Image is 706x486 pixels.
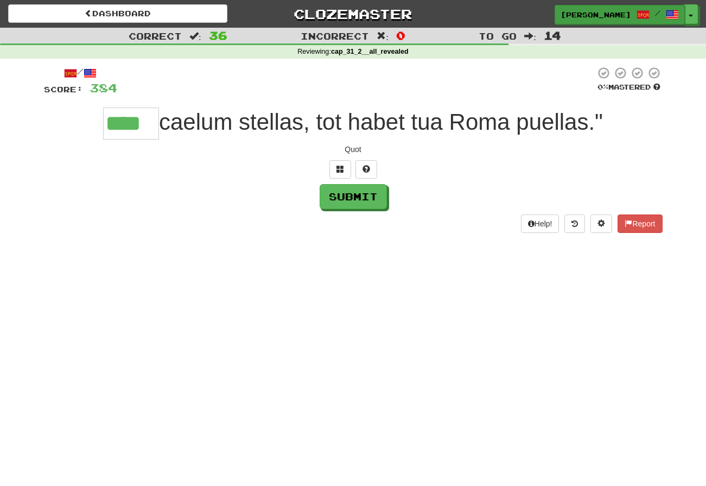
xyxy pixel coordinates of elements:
[301,30,369,41] span: Incorrect
[44,144,663,155] div: Quot
[396,29,405,42] span: 0
[355,160,377,179] button: Single letter hint - you only get 1 per sentence and score half the points! alt+h
[564,214,585,233] button: Round history (alt+y)
[189,31,201,41] span: :
[521,214,559,233] button: Help!
[44,66,117,80] div: /
[595,83,663,92] div: Mastered
[244,4,463,23] a: Clozemaster
[561,10,631,20] span: [PERSON_NAME]
[524,31,536,41] span: :
[44,85,83,94] span: Score:
[159,109,603,135] span: caelum stellas, tot habet tua Roma puellas."
[655,9,660,17] span: /
[209,29,227,42] span: 36
[618,214,662,233] button: Report
[479,30,517,41] span: To go
[331,48,409,55] strong: cap_31_2__all_revealed
[329,160,351,179] button: Switch sentence to multiple choice alt+p
[129,30,182,41] span: Correct
[544,29,561,42] span: 14
[597,83,608,91] span: 0 %
[320,184,387,209] button: Submit
[555,5,685,24] a: [PERSON_NAME] /
[8,4,227,23] a: Dashboard
[90,81,117,94] span: 384
[377,31,389,41] span: :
